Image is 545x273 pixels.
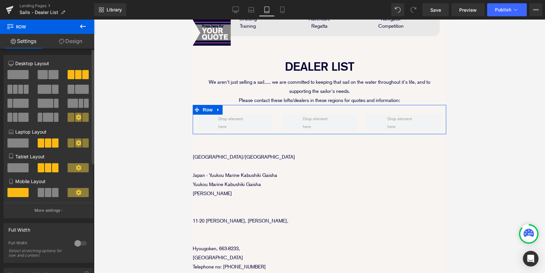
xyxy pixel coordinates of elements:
a: Regatta [119,4,135,9]
div: Full Width [8,223,30,233]
p: Please contact these lofts/dealers in these regions for quotes and information: [6,76,247,85]
div: Open Intercom Messenger [523,251,539,266]
button: More settings [4,203,93,218]
p: Desktop Layout [8,60,88,67]
strong: DEALER LIST [92,40,162,54]
a: Design [47,34,94,49]
div: Full Width [8,240,68,247]
p: More settings [34,208,60,213]
button: Publish [487,3,527,16]
p: Mobile Layout [8,178,88,185]
a: Tablet [259,3,275,16]
button: More [529,3,542,16]
a: New Library [94,3,126,16]
p: Tablet Layout [8,153,88,160]
a: Expand / Collapse [21,85,30,95]
span: Preview [459,7,477,13]
a: Laptop [243,3,259,16]
div: Select stretching options for row and content. [8,249,67,258]
span: Row [8,85,21,95]
p: Laptop Layout [8,128,88,135]
span: Row [6,20,71,34]
a: Mobile [275,3,290,16]
button: Undo [391,3,404,16]
span: We aren't just selling a sail..... we are committed to keeping that sail on the water throughout ... [16,60,238,75]
a: Landing Pages [19,3,94,8]
span: Sails - Dealer List [19,10,58,15]
a: Competition [186,4,211,9]
a: Desktop [228,3,243,16]
a: Training [47,4,63,9]
a: Preview [451,3,485,16]
span: Save [430,7,441,13]
button: Redo [407,3,420,16]
span: Publish [495,7,511,12]
span: Library [107,7,122,13]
